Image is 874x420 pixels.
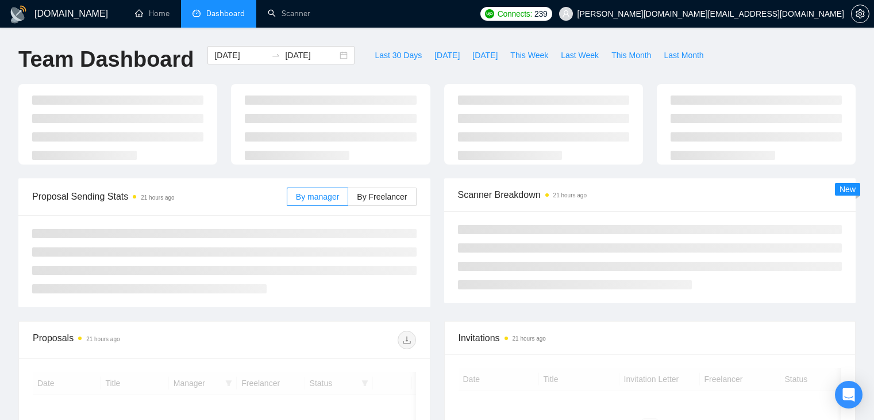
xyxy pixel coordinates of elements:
span: This Week [510,49,548,62]
span: Invitations [459,331,842,345]
button: This Month [605,46,657,64]
span: By manager [296,192,339,201]
span: Dashboard [206,9,245,18]
span: Connects: [498,7,532,20]
span: Last Week [561,49,599,62]
span: swap-right [271,51,280,60]
span: dashboard [192,9,201,17]
span: By Freelancer [357,192,407,201]
span: This Month [611,49,651,62]
h1: Team Dashboard [18,46,194,73]
img: logo [9,5,28,24]
span: user [562,10,570,18]
div: Proposals [33,331,224,349]
span: New [840,185,856,194]
time: 21 hours ago [141,194,174,201]
span: Last 30 Days [375,49,422,62]
span: Last Month [664,49,703,62]
div: Open Intercom Messenger [835,381,863,408]
a: searchScanner [268,9,310,18]
button: This Week [504,46,555,64]
button: Last 30 Days [368,46,428,64]
time: 21 hours ago [86,336,120,342]
time: 21 hours ago [513,335,546,342]
button: setting [851,5,869,23]
span: to [271,51,280,60]
a: homeHome [135,9,170,18]
a: setting [851,9,869,18]
span: Proposal Sending Stats [32,189,287,204]
span: setting [852,9,869,18]
button: Last Month [657,46,710,64]
button: Last Week [555,46,605,64]
button: [DATE] [428,46,466,64]
span: [DATE] [434,49,460,62]
span: [DATE] [472,49,498,62]
img: upwork-logo.png [485,9,494,18]
button: [DATE] [466,46,504,64]
time: 21 hours ago [553,192,587,198]
input: Start date [214,49,267,62]
span: 239 [534,7,547,20]
span: Scanner Breakdown [458,188,842,202]
input: End date [285,49,337,62]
